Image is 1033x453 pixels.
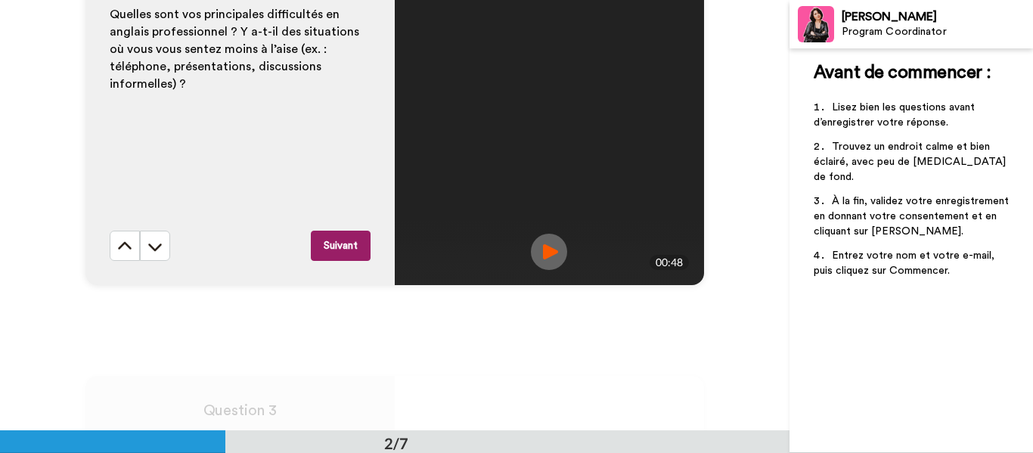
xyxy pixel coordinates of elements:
[531,234,567,270] img: ic_record_play.svg
[842,10,1032,24] div: [PERSON_NAME]
[814,141,1009,182] span: Trouvez un endroit calme et bien éclairé, avec peu de [MEDICAL_DATA] de fond.
[110,8,362,89] span: Quelles sont vos principales difficultés en anglais professionnel ? Y a-t-il des situations où vo...
[814,64,991,82] span: Avant de commencer :
[842,26,1032,39] div: Program Coordinator
[650,255,689,270] div: 00:48
[814,196,1012,237] span: À la fin, validez votre enregistrement en donnant votre consentement et en cliquant sur [PERSON_N...
[311,231,371,261] button: Suivant
[798,6,834,42] img: Profile Image
[814,102,978,128] span: Lisez bien les questions avant d’enregistrer votre réponse.
[814,250,997,276] span: Entrez votre nom et votre e-mail, puis cliquez sur Commencer.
